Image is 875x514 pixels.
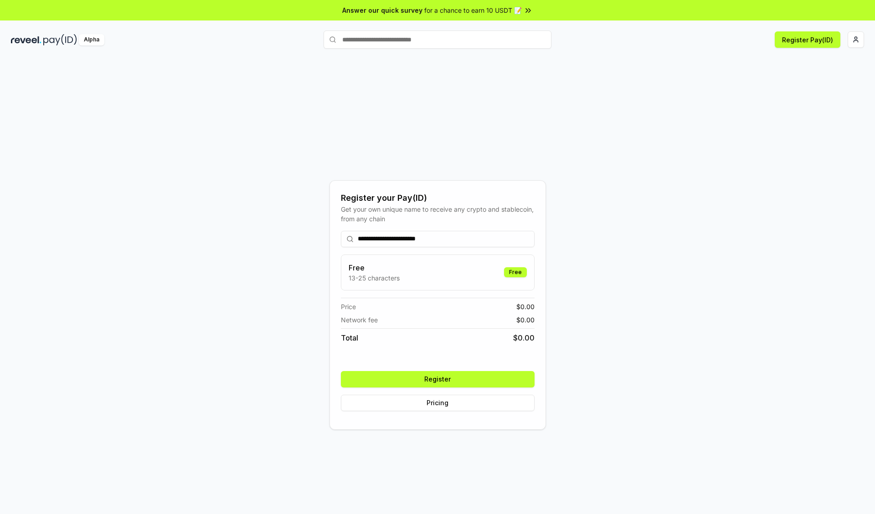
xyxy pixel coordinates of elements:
[341,395,535,411] button: Pricing
[341,192,535,204] div: Register your Pay(ID)
[516,315,535,325] span: $ 0.00
[775,31,840,48] button: Register Pay(ID)
[504,267,527,277] div: Free
[341,204,535,224] div: Get your own unique name to receive any crypto and stablecoin, from any chain
[349,262,400,273] h3: Free
[424,5,522,15] span: for a chance to earn 10 USDT 📝
[43,34,77,46] img: pay_id
[11,34,41,46] img: reveel_dark
[349,273,400,283] p: 13-25 characters
[79,34,104,46] div: Alpha
[341,371,535,387] button: Register
[342,5,422,15] span: Answer our quick survey
[341,332,358,343] span: Total
[341,315,378,325] span: Network fee
[513,332,535,343] span: $ 0.00
[341,302,356,311] span: Price
[516,302,535,311] span: $ 0.00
